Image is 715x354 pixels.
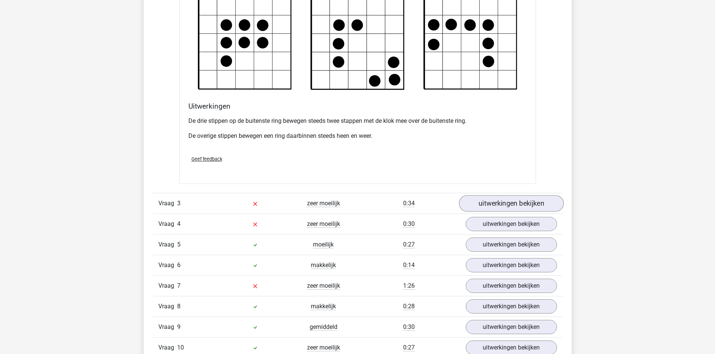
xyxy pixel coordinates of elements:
[466,279,557,293] a: uitwerkingen bekijken
[188,102,527,111] h4: Uitwerkingen
[158,199,177,208] span: Vraag
[307,200,340,207] span: zeer moeilijk
[158,323,177,332] span: Vraag
[310,323,337,331] span: gemiddeld
[466,237,557,252] a: uitwerkingen bekijken
[403,261,415,269] span: 0:14
[311,261,336,269] span: makkelijk
[403,282,415,290] span: 1:26
[177,282,181,289] span: 7
[177,303,181,310] span: 8
[307,220,340,228] span: zeer moeilijk
[403,200,415,207] span: 0:34
[307,344,340,351] span: zeer moeilijk
[466,217,557,231] a: uitwerkingen bekijken
[313,241,334,248] span: moeilijk
[177,220,181,227] span: 4
[188,131,527,140] p: De overige stippen bewegen een ring daarbinnen steeds heen en weer.
[459,195,563,212] a: uitwerkingen bekijken
[177,261,181,269] span: 6
[158,343,177,352] span: Vraag
[403,323,415,331] span: 0:30
[307,282,340,290] span: zeer moeilijk
[191,156,222,162] span: Geef feedback
[158,302,177,311] span: Vraag
[158,261,177,270] span: Vraag
[311,303,336,310] span: makkelijk
[177,323,181,330] span: 9
[188,117,527,125] p: De drie stippen op de buitenste ring bewegen steeds twee stappen met de klok mee over de buitenst...
[158,281,177,290] span: Vraag
[158,220,177,229] span: Vraag
[466,258,557,272] a: uitwerkingen bekijken
[466,299,557,314] a: uitwerkingen bekijken
[403,303,415,310] span: 0:28
[403,344,415,351] span: 0:27
[177,344,184,351] span: 10
[403,241,415,248] span: 0:27
[158,240,177,249] span: Vraag
[177,241,181,248] span: 5
[177,200,181,207] span: 3
[403,220,415,228] span: 0:30
[466,320,557,334] a: uitwerkingen bekijken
